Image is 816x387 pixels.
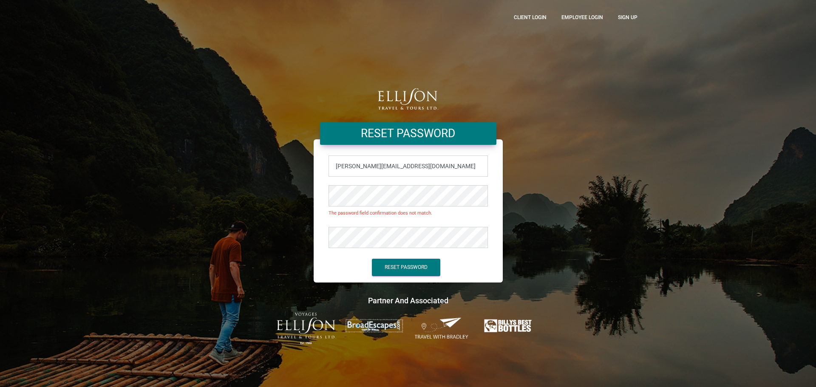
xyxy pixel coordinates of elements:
img: Travel-With-Bradley.png [412,317,472,340]
a: Employee Login [555,6,609,28]
button: Reset Password [372,259,440,276]
h4: Reset Password [326,126,490,141]
img: Billys-Best-Bottles.png [480,317,539,335]
h4: Partner and Associated [178,295,637,306]
img: broadescapes.png [344,319,404,333]
img: ET-Voyages-text-colour-Logo-with-est.png [277,313,336,345]
strong: The password field confirmation does not match. [329,210,432,216]
a: Sign up [612,6,644,28]
img: logo.png [378,88,438,110]
a: CLient Login [507,6,553,28]
input: Email Address [329,155,488,177]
